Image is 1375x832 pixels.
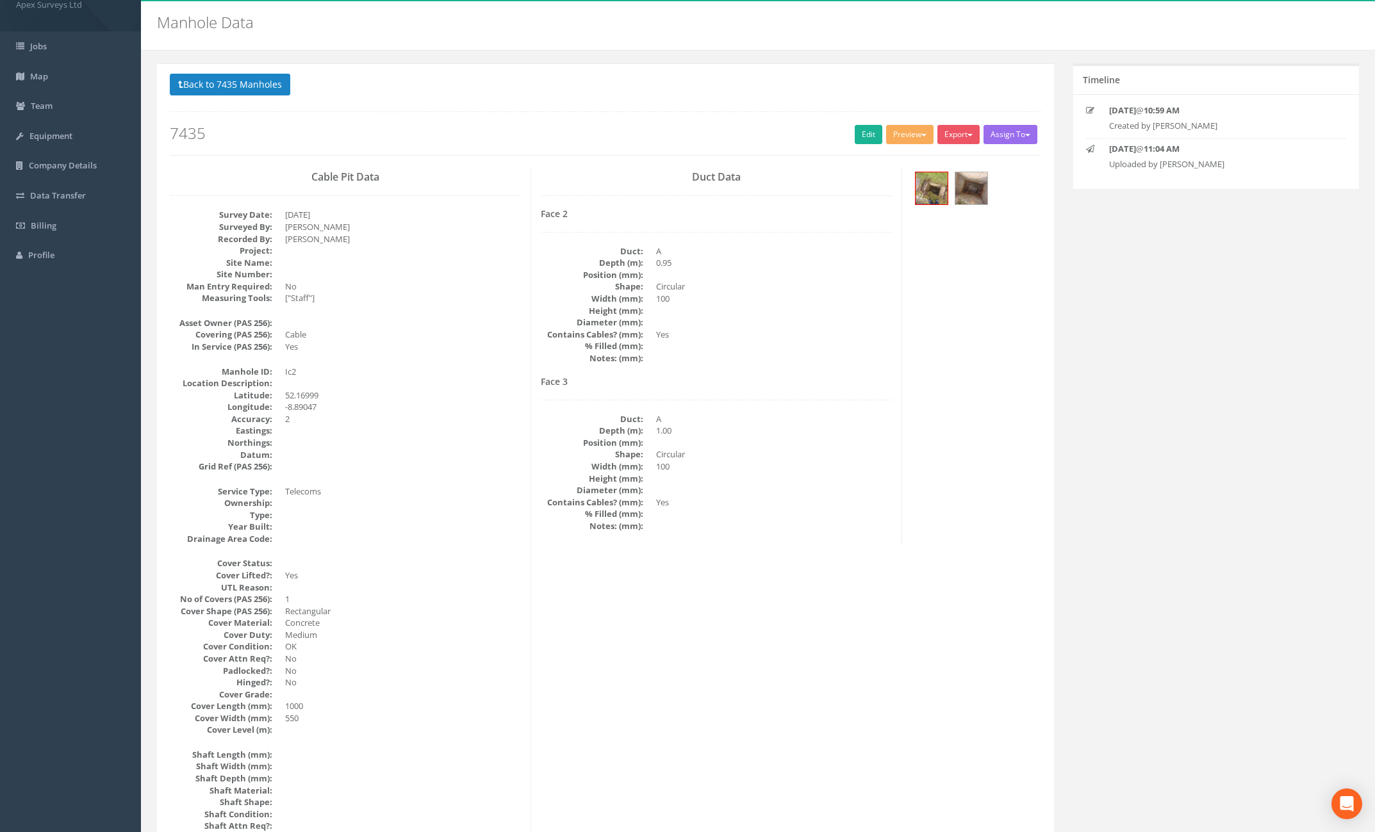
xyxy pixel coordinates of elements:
[170,665,272,677] dt: Padlocked?:
[170,172,521,183] h3: Cable Pit Data
[656,461,892,473] dd: 100
[170,785,272,797] dt: Shaft Material:
[1144,104,1180,116] strong: 10:59 AM
[285,366,521,378] dd: Ic2
[285,653,521,665] dd: No
[541,508,643,520] dt: % Filled (mm):
[916,172,948,204] img: fc669fa8-b14f-54db-6cd6-666c15b50686_97102e2c-4b49-2985-7eea-c99d3b648de9_thumb.jpg
[170,425,272,437] dt: Eastings:
[170,521,272,533] dt: Year Built:
[285,413,521,425] dd: 2
[170,341,272,353] dt: In Service (PAS 256):
[541,281,643,293] dt: Shape:
[541,496,643,509] dt: Contains Cables? (mm):
[29,130,72,142] span: Equipment
[170,796,272,808] dt: Shaft Shape:
[656,257,892,269] dd: 0.95
[170,820,272,832] dt: Shaft Attn Req?:
[170,749,272,761] dt: Shaft Length (mm):
[285,292,521,304] dd: ["Staff"]
[1083,75,1120,85] h5: Timeline
[170,449,272,461] dt: Datum:
[30,40,47,52] span: Jobs
[541,448,643,461] dt: Shape:
[170,605,272,617] dt: Cover Shape (PAS 256):
[541,437,643,449] dt: Position (mm):
[170,281,272,293] dt: Man Entry Required:
[170,221,272,233] dt: Surveyed By:
[157,14,1155,31] h2: Manhole Data
[170,377,272,389] dt: Location Description:
[170,700,272,712] dt: Cover Length (mm):
[30,70,48,82] span: Map
[170,760,272,772] dt: Shaft Width (mm):
[1144,143,1180,154] strong: 11:04 AM
[170,366,272,378] dt: Manhole ID:
[28,249,54,261] span: Profile
[170,209,272,221] dt: Survey Date:
[170,389,272,402] dt: Latitude:
[285,281,521,293] dd: No
[984,125,1037,144] button: Assign To
[541,269,643,281] dt: Position (mm):
[1109,143,1323,155] p: @
[541,293,643,305] dt: Width (mm):
[170,653,272,665] dt: Cover Attn Req?:
[170,485,272,498] dt: Service Type:
[170,629,272,641] dt: Cover Duty:
[656,425,892,437] dd: 1.00
[170,413,272,425] dt: Accuracy:
[541,316,643,329] dt: Diameter (mm):
[285,605,521,617] dd: Rectangular
[656,293,892,305] dd: 100
[170,569,272,582] dt: Cover Lifted?:
[170,317,272,329] dt: Asset Owner (PAS 256):
[170,724,272,736] dt: Cover Level (m):
[170,557,272,569] dt: Cover Status:
[170,772,272,785] dt: Shaft Depth (mm):
[285,209,521,221] dd: [DATE]
[541,172,892,183] h3: Duct Data
[285,221,521,233] dd: [PERSON_NAME]
[170,401,272,413] dt: Longitude:
[31,220,56,231] span: Billing
[541,461,643,473] dt: Width (mm):
[285,569,521,582] dd: Yes
[170,712,272,724] dt: Cover Width (mm):
[937,125,980,144] button: Export
[170,640,272,653] dt: Cover Condition:
[886,125,934,144] button: Preview
[656,281,892,293] dd: Circular
[1331,788,1362,819] div: Open Intercom Messenger
[541,520,643,532] dt: Notes: (mm):
[285,629,521,641] dd: Medium
[541,484,643,496] dt: Diameter (mm):
[30,190,86,201] span: Data Transfer
[285,665,521,677] dd: No
[170,268,272,281] dt: Site Number:
[285,341,521,353] dd: Yes
[656,496,892,509] dd: Yes
[541,352,643,364] dt: Notes: (mm):
[656,448,892,461] dd: Circular
[541,340,643,352] dt: % Filled (mm):
[29,159,97,171] span: Company Details
[285,676,521,689] dd: No
[170,292,272,304] dt: Measuring Tools:
[285,233,521,245] dd: [PERSON_NAME]
[541,473,643,485] dt: Height (mm):
[170,329,272,341] dt: Covering (PAS 256):
[1109,104,1323,117] p: @
[285,593,521,605] dd: 1
[285,389,521,402] dd: 52.16999
[170,497,272,509] dt: Ownership:
[656,245,892,257] dd: A
[541,377,892,386] h4: Face 3
[170,125,1041,142] h2: 7435
[285,329,521,341] dd: Cable
[285,712,521,724] dd: 550
[656,413,892,425] dd: A
[170,509,272,521] dt: Type:
[1109,104,1136,116] strong: [DATE]
[285,617,521,629] dd: Concrete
